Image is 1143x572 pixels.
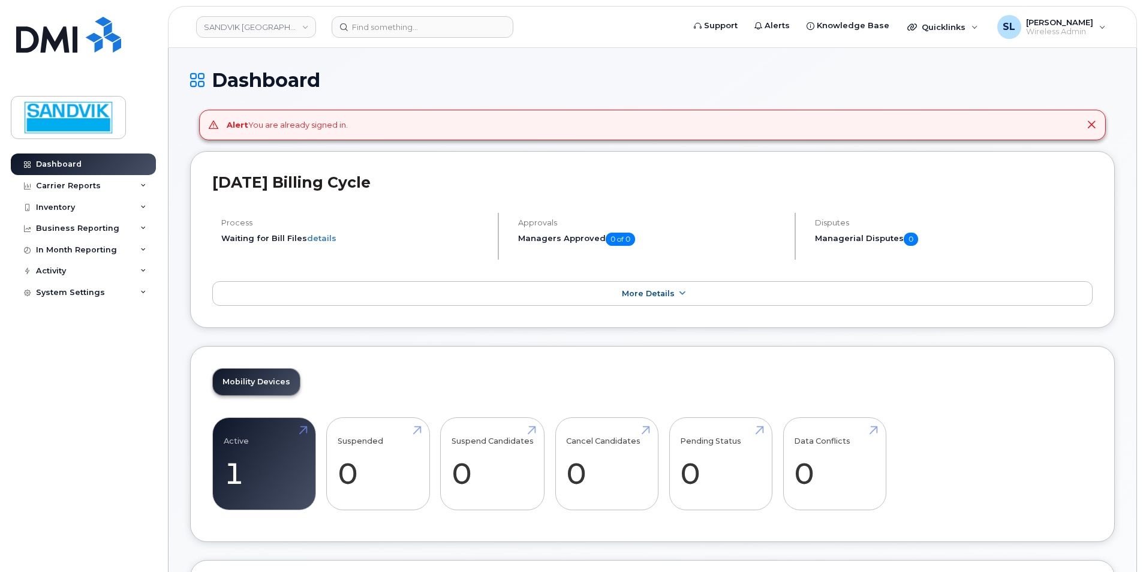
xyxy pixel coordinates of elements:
[221,218,488,227] h4: Process
[815,233,1093,246] h5: Managerial Disputes
[224,425,305,504] a: Active 1
[338,425,419,504] a: Suspended 0
[518,233,784,246] h5: Managers Approved
[680,425,761,504] a: Pending Status 0
[566,425,647,504] a: Cancel Candidates 0
[190,70,1115,91] h1: Dashboard
[221,233,488,244] li: Waiting for Bill Files
[606,233,635,246] span: 0 of 0
[518,218,784,227] h4: Approvals
[212,173,1093,191] h2: [DATE] Billing Cycle
[815,218,1093,227] h4: Disputes
[622,289,675,298] span: More Details
[307,233,336,243] a: details
[904,233,918,246] span: 0
[794,425,875,504] a: Data Conflicts 0
[227,119,348,131] div: You are already signed in.
[227,120,248,130] strong: Alert
[213,369,300,395] a: Mobility Devices
[452,425,534,504] a: Suspend Candidates 0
